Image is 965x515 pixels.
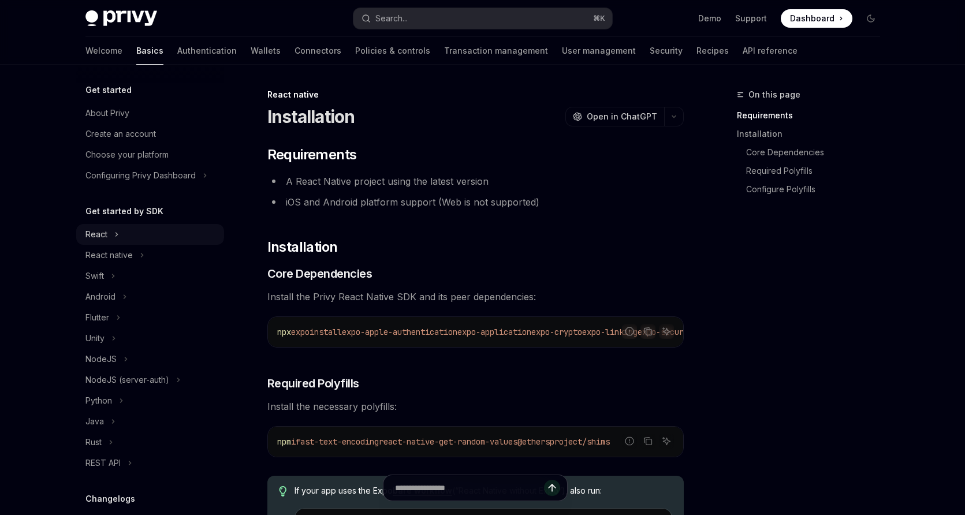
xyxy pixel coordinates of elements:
[76,103,224,124] a: About Privy
[251,37,281,65] a: Wallets
[85,373,169,387] div: NodeJS (server-auth)
[696,37,729,65] a: Recipes
[781,9,852,28] a: Dashboard
[737,106,889,125] a: Requirements
[85,492,135,506] h5: Changelogs
[737,143,889,162] a: Core Dependencies
[593,14,605,23] span: ⌘ K
[85,204,163,218] h5: Get started by SDK
[267,238,338,256] span: Installation
[310,327,342,337] span: install
[85,83,132,97] h5: Get started
[85,227,107,241] div: React
[277,327,291,337] span: npx
[353,8,612,29] button: Open search
[85,106,129,120] div: About Privy
[737,180,889,199] a: Configure Polyfills
[85,352,117,366] div: NodeJS
[85,248,133,262] div: React native
[735,13,767,24] a: Support
[444,37,548,65] a: Transaction management
[76,266,224,286] button: Toggle Swift section
[76,349,224,370] button: Toggle NodeJS section
[85,37,122,65] a: Welcome
[531,327,582,337] span: expo-crypto
[582,327,638,337] span: expo-linking
[76,224,224,245] button: Toggle React section
[177,37,237,65] a: Authentication
[85,148,169,162] div: Choose your platform
[76,411,224,432] button: Toggle Java section
[277,436,291,447] span: npm
[517,436,610,447] span: @ethersproject/shims
[76,165,224,186] button: Toggle Configuring Privy Dashboard section
[136,37,163,65] a: Basics
[85,127,156,141] div: Create an account
[565,107,664,126] button: Open in ChatGPT
[544,480,560,496] button: Send message
[622,324,637,339] button: Report incorrect code
[76,432,224,453] button: Toggle Rust section
[640,324,655,339] button: Copy the contents from the code block
[267,173,684,189] li: A React Native project using the latest version
[85,290,115,304] div: Android
[267,145,357,164] span: Requirements
[267,375,359,391] span: Required Polyfills
[355,37,430,65] a: Policies & controls
[342,327,457,337] span: expo-apple-authentication
[638,327,716,337] span: expo-secure-store
[76,286,224,307] button: Toggle Android section
[640,434,655,449] button: Copy the contents from the code block
[562,37,636,65] a: User management
[790,13,834,24] span: Dashboard
[375,12,408,25] div: Search...
[650,37,683,65] a: Security
[85,394,112,408] div: Python
[85,10,157,27] img: dark logo
[737,162,889,180] a: Required Polyfills
[737,125,889,143] a: Installation
[267,89,684,100] div: React native
[85,311,109,324] div: Flutter
[395,475,544,501] input: Ask a question...
[76,144,224,165] a: Choose your platform
[659,324,674,339] button: Ask AI
[862,9,880,28] button: Toggle dark mode
[587,111,657,122] span: Open in ChatGPT
[76,453,224,473] button: Toggle REST API section
[76,307,224,328] button: Toggle Flutter section
[85,331,105,345] div: Unity
[85,435,102,449] div: Rust
[85,169,196,182] div: Configuring Privy Dashboard
[659,434,674,449] button: Ask AI
[379,436,517,447] span: react-native-get-random-values
[295,37,341,65] a: Connectors
[267,106,355,127] h1: Installation
[291,436,296,447] span: i
[76,328,224,349] button: Toggle Unity section
[76,124,224,144] a: Create an account
[267,289,684,305] span: Install the Privy React Native SDK and its peer dependencies:
[748,88,800,102] span: On this page
[76,390,224,411] button: Toggle Python section
[743,37,798,65] a: API reference
[291,327,310,337] span: expo
[85,456,121,470] div: REST API
[296,436,379,447] span: fast-text-encoding
[267,398,684,415] span: Install the necessary polyfills:
[457,327,531,337] span: expo-application
[622,434,637,449] button: Report incorrect code
[85,415,104,428] div: Java
[267,194,684,210] li: iOS and Android platform support (Web is not supported)
[85,269,104,283] div: Swift
[698,13,721,24] a: Demo
[76,370,224,390] button: Toggle NodeJS (server-auth) section
[267,266,372,282] span: Core Dependencies
[76,245,224,266] button: Toggle React native section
